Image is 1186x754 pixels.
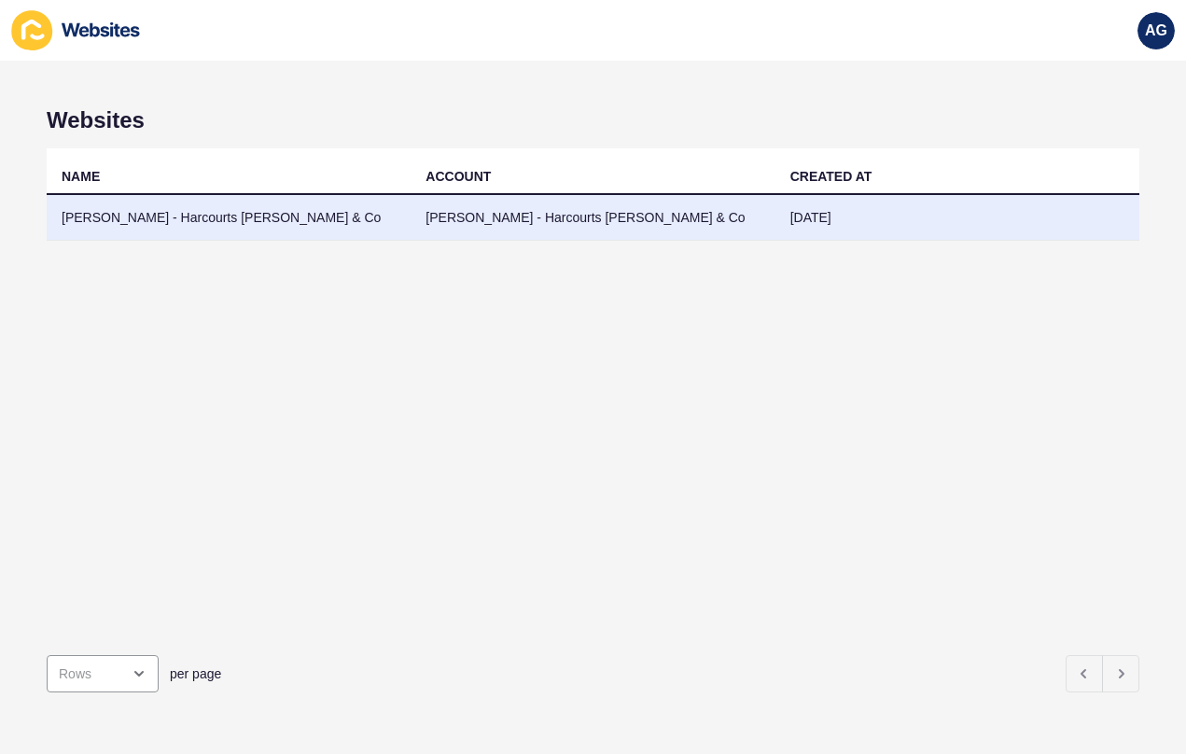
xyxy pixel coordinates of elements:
[47,655,159,692] div: open menu
[47,195,411,241] td: [PERSON_NAME] - Harcourts [PERSON_NAME] & Co
[775,195,1139,241] td: [DATE]
[411,195,774,241] td: [PERSON_NAME] - Harcourts [PERSON_NAME] & Co
[47,107,1139,133] h1: Websites
[62,167,100,186] div: NAME
[1145,21,1167,40] span: AG
[426,167,491,186] div: ACCOUNT
[790,167,872,186] div: CREATED AT
[170,664,221,683] span: per page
